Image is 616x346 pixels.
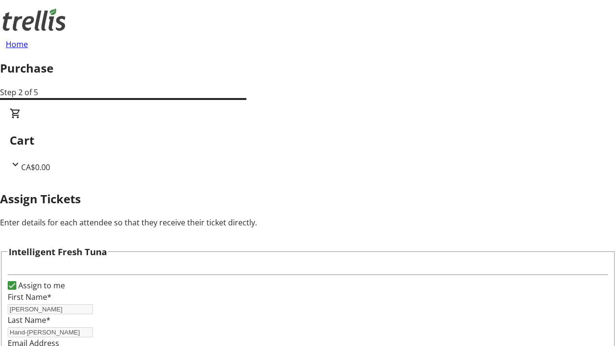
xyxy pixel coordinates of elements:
div: CartCA$0.00 [10,108,606,173]
label: First Name* [8,292,51,302]
label: Last Name* [8,315,51,325]
h2: Cart [10,132,606,149]
h3: Intelligent Fresh Tuna [9,245,107,259]
span: CA$0.00 [21,162,50,173]
label: Assign to me [16,280,65,291]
